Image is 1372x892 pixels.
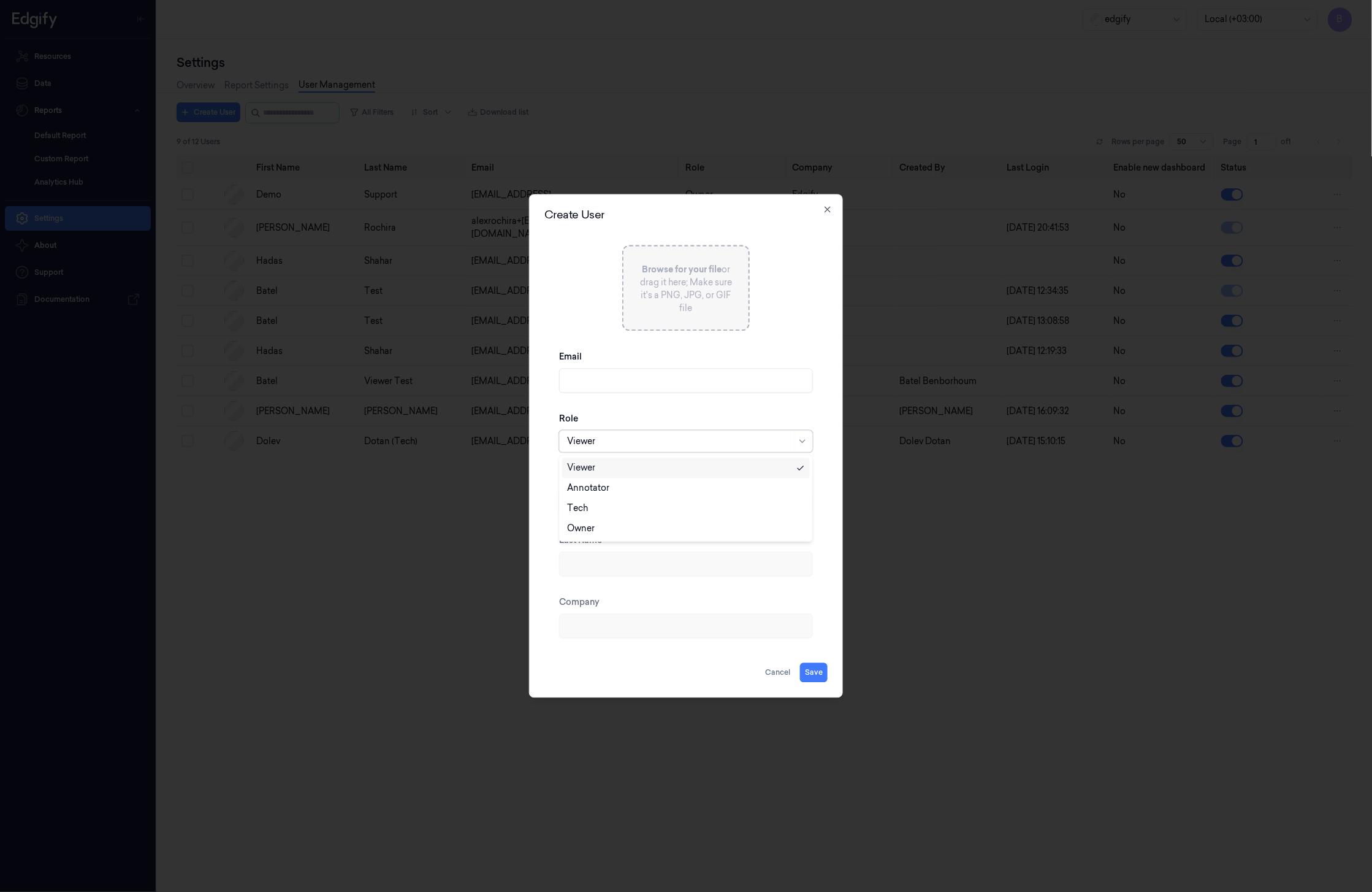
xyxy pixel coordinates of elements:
[567,482,609,495] div: Annotator
[559,596,600,609] label: Company
[567,523,595,536] div: Owner
[638,264,734,315] p: or drag it here; Make sure it's a PNG, JPG, or GIF file
[559,413,578,425] label: Role
[760,663,795,683] button: Cancel
[544,210,828,221] h2: Create User
[800,663,828,683] button: Save
[559,351,582,363] label: Email
[567,502,588,515] div: Tech
[567,462,595,475] div: Viewer
[642,264,722,275] span: Browse for your file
